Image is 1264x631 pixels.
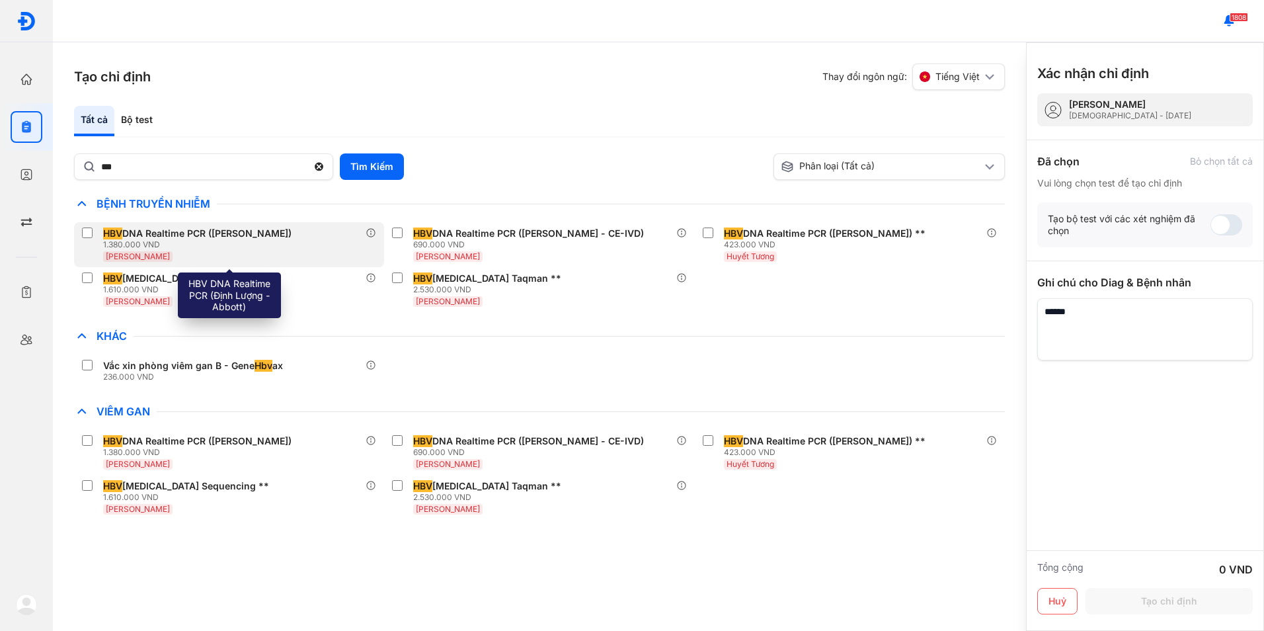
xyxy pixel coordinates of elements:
span: HBV [413,273,432,284]
span: HBV [413,228,432,239]
div: 0 VND [1219,562,1253,577]
span: [PERSON_NAME] [106,296,170,306]
div: 423.000 VND [724,239,931,250]
span: [PERSON_NAME] [416,459,480,469]
span: HBV [103,228,122,239]
div: Vui lòng chọn test để tạo chỉ định [1037,177,1253,189]
span: Tiếng Việt [935,71,980,83]
div: DNA Realtime PCR ([PERSON_NAME]) ** [724,435,926,447]
div: 236.000 VND [103,372,288,382]
div: Tạo bộ test với các xét nghiệm đã chọn [1048,213,1210,237]
div: Tổng cộng [1037,562,1084,577]
div: Thay đổi ngôn ngữ: [822,63,1005,90]
div: 1.380.000 VND [103,447,297,458]
div: 1.380.000 VND [103,239,297,250]
div: Bỏ chọn tất cả [1190,155,1253,167]
img: logo [16,594,37,615]
div: 690.000 VND [413,239,649,250]
span: Huyết Tương [727,459,774,469]
button: Tạo chỉ định [1086,588,1253,614]
div: Vắc xin phòng viêm gan B - Gene ax [103,360,283,372]
div: 423.000 VND [724,447,931,458]
img: logo [17,11,36,31]
span: Bệnh Truyền Nhiễm [90,197,217,210]
div: Ghi chú cho Diag & Bệnh nhân [1037,274,1253,290]
div: [MEDICAL_DATA] Taqman ** [413,273,561,284]
div: [DEMOGRAPHIC_DATA] - [DATE] [1069,110,1191,121]
div: DNA Realtime PCR ([PERSON_NAME]) [103,435,292,447]
div: 2.530.000 VND [413,492,567,503]
div: 1.610.000 VND [103,492,274,503]
span: HBV [103,435,122,447]
h3: Tạo chỉ định [74,67,151,86]
div: DNA Realtime PCR ([PERSON_NAME] - CE-IVD) [413,435,644,447]
div: Tất cả [74,106,114,136]
span: [PERSON_NAME] [106,251,170,261]
div: Bộ test [114,106,159,136]
span: [PERSON_NAME] [416,251,480,261]
button: Huỷ [1037,588,1078,614]
div: 690.000 VND [413,447,649,458]
span: HBV [413,480,432,492]
span: HBV [413,435,432,447]
div: Đã chọn [1037,153,1080,169]
div: DNA Realtime PCR ([PERSON_NAME] - CE-IVD) [413,228,644,239]
div: Phân loại (Tất cả) [781,160,982,173]
div: DNA Realtime PCR ([PERSON_NAME]) ** [724,228,926,239]
span: Huyết Tương [727,251,774,261]
div: DNA Realtime PCR ([PERSON_NAME]) [103,228,292,239]
span: HBV [724,228,743,239]
span: HBV [724,435,743,447]
span: 1808 [1230,13,1248,22]
button: Tìm Kiếm [340,153,404,180]
span: Viêm Gan [90,405,157,418]
span: Khác [90,329,134,343]
span: [PERSON_NAME] [416,504,480,514]
span: [PERSON_NAME] [106,459,170,469]
div: [PERSON_NAME] [1069,99,1191,110]
div: [MEDICAL_DATA] Sequencing ** [103,273,269,284]
span: Hbv [255,360,272,372]
div: [MEDICAL_DATA] Taqman ** [413,480,561,492]
span: [PERSON_NAME] [416,296,480,306]
div: [MEDICAL_DATA] Sequencing ** [103,480,269,492]
span: HBV [103,480,122,492]
span: [PERSON_NAME] [106,504,170,514]
div: 2.530.000 VND [413,284,567,295]
div: 1.610.000 VND [103,284,274,295]
span: HBV [103,273,122,284]
h3: Xác nhận chỉ định [1037,64,1149,83]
